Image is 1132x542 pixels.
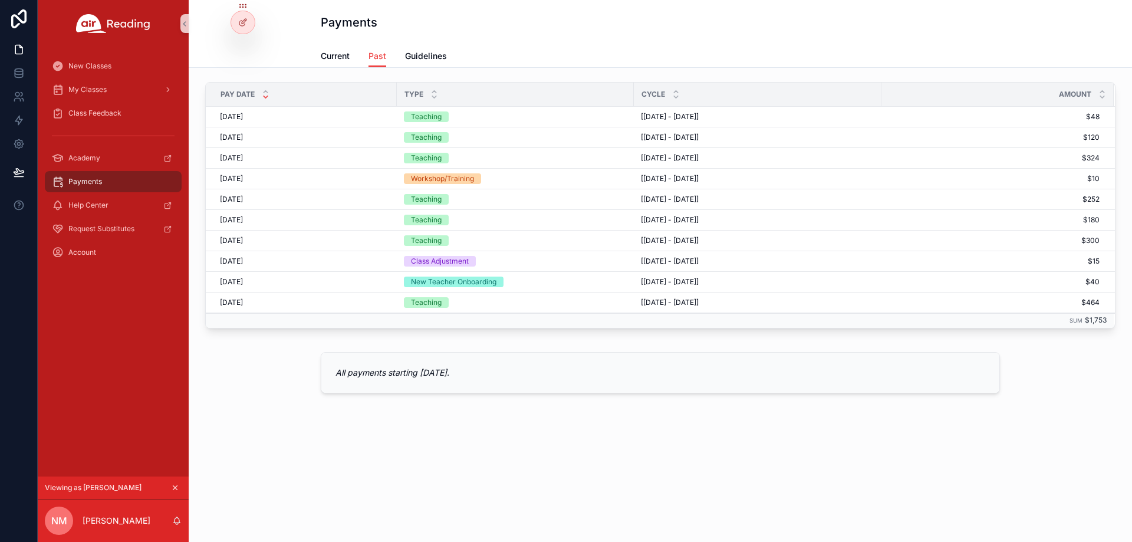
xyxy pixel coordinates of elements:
span: Current [321,50,350,62]
span: Class Feedback [68,109,121,118]
span: [[DATE] - [DATE]] [641,298,699,307]
span: [[DATE] - [DATE]] [641,153,699,163]
a: Help Center [45,195,182,216]
span: Guidelines [405,50,447,62]
span: Request Substitutes [68,224,134,234]
a: Class Feedback [45,103,182,124]
small: Sum [1070,317,1082,324]
span: $10 [882,174,1100,183]
div: Workshop/Training [411,173,474,184]
span: [[DATE] - [DATE]] [641,195,699,204]
span: $300 [882,236,1100,245]
span: $120 [882,133,1100,142]
span: [DATE] [220,112,243,121]
img: App logo [76,14,150,33]
em: All payments starting [DATE]. [335,367,449,377]
span: [DATE] [220,153,243,163]
span: $252 [882,195,1100,204]
span: My Classes [68,85,107,94]
span: [[DATE] - [DATE]] [641,257,699,266]
span: Type [404,90,423,99]
span: Cycle [641,90,665,99]
div: scrollable content [38,47,189,278]
span: $15 [882,257,1100,266]
div: Teaching [411,297,442,308]
span: Academy [68,153,100,163]
span: $180 [882,215,1100,225]
div: New Teacher Onboarding [411,277,496,287]
span: Past [368,50,386,62]
a: Guidelines [405,45,447,69]
span: Viewing as [PERSON_NAME] [45,483,141,492]
span: $464 [882,298,1100,307]
div: Class Adjustment [411,256,469,267]
div: Teaching [411,153,442,163]
span: [DATE] [220,174,243,183]
div: Teaching [411,215,442,225]
span: [[DATE] - [DATE]] [641,215,699,225]
div: Teaching [411,194,442,205]
h1: Payments [321,14,377,31]
span: [DATE] [220,215,243,225]
span: Account [68,248,96,257]
span: Help Center [68,201,108,210]
span: Payments [68,177,102,186]
span: [DATE] [220,195,243,204]
span: [DATE] [220,298,243,307]
a: Request Substitutes [45,218,182,239]
p: [PERSON_NAME] [83,515,150,527]
a: Payments [45,171,182,192]
span: New Classes [68,61,111,71]
span: [DATE] [220,236,243,245]
span: $324 [882,153,1100,163]
div: Teaching [411,111,442,122]
a: Past [368,45,386,68]
span: Pay Date [221,90,255,99]
span: [DATE] [220,133,243,142]
span: [DATE] [220,277,243,287]
a: Account [45,242,182,263]
span: [[DATE] - [DATE]] [641,236,699,245]
div: Teaching [411,132,442,143]
span: [[DATE] - [DATE]] [641,277,699,287]
a: Academy [45,147,182,169]
div: Teaching [411,235,442,246]
span: Amount [1059,90,1091,99]
span: [DATE] [220,257,243,266]
span: [[DATE] - [DATE]] [641,174,699,183]
span: [[DATE] - [DATE]] [641,133,699,142]
a: My Classes [45,79,182,100]
span: [[DATE] - [DATE]] [641,112,699,121]
a: Current [321,45,350,69]
span: $40 [882,277,1100,287]
a: New Classes [45,55,182,77]
span: NM [51,514,67,528]
span: $48 [882,112,1100,121]
span: $1,753 [1085,316,1107,324]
